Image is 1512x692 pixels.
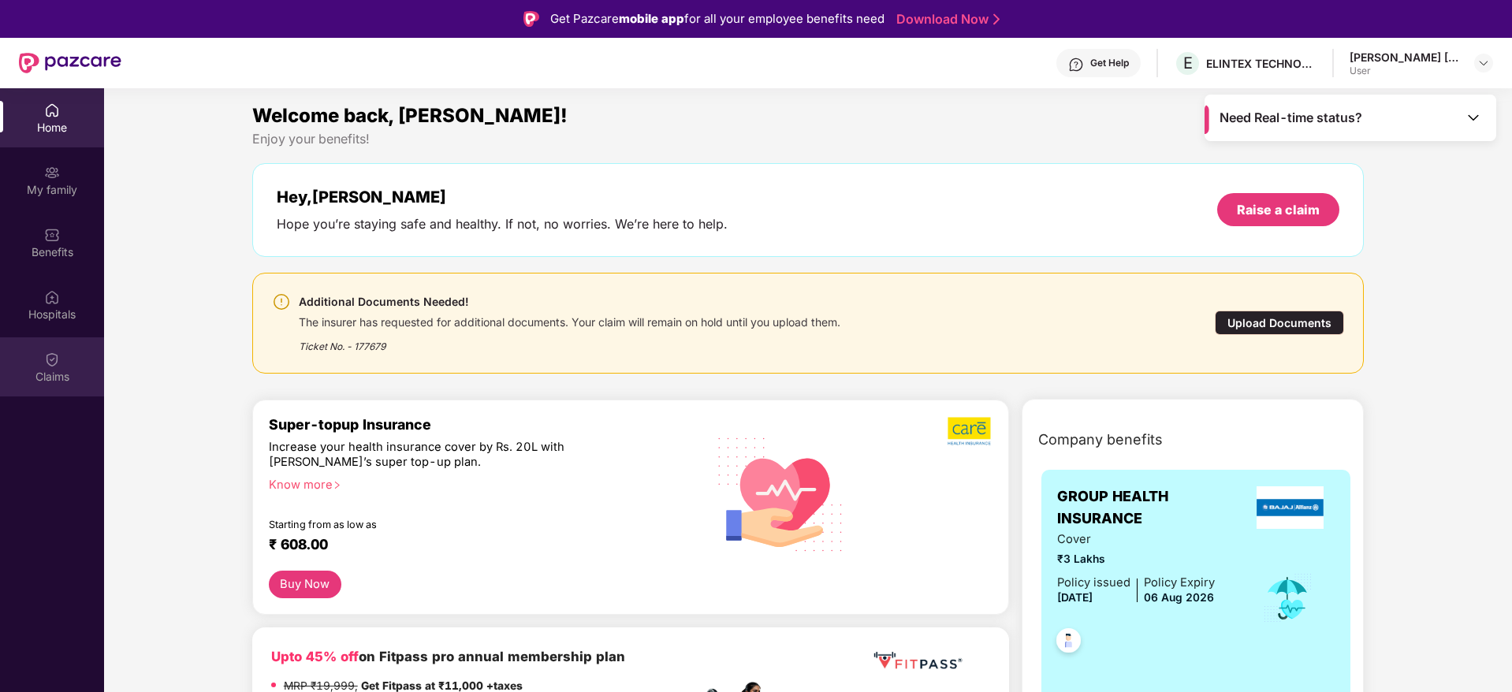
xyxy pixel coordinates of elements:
b: Upto 45% off [271,649,359,664]
div: Get Pazcare for all your employee benefits need [550,9,884,28]
span: 06 Aug 2026 [1144,591,1214,604]
div: Starting from as low as [269,519,624,530]
img: Logo [523,11,539,27]
img: svg+xml;base64,PHN2ZyBpZD0iQ2xhaW0iIHhtbG5zPSJodHRwOi8vd3d3LnczLm9yZy8yMDAwL3N2ZyIgd2lkdGg9IjIwIi... [44,352,60,367]
img: svg+xml;base64,PHN2ZyB4bWxucz0iaHR0cDovL3d3dy53My5vcmcvMjAwMC9zdmciIHhtbG5zOnhsaW5rPSJodHRwOi8vd3... [706,417,856,570]
img: svg+xml;base64,PHN2ZyB4bWxucz0iaHR0cDovL3d3dy53My5vcmcvMjAwMC9zdmciIHdpZHRoPSI0OC45NDMiIGhlaWdodD... [1049,623,1088,662]
button: Buy Now [269,571,341,598]
div: ELINTEX TECHNOLOGIES PRIVATE LIMITED [1206,56,1316,71]
span: Company benefits [1038,429,1163,451]
img: Toggle Icon [1465,110,1481,125]
span: Need Real-time status? [1220,110,1362,126]
div: ₹ 608.00 [269,536,676,555]
span: right [333,481,341,489]
img: svg+xml;base64,PHN2ZyBpZD0iQmVuZWZpdHMiIHhtbG5zPSJodHRwOi8vd3d3LnczLm9yZy8yMDAwL3N2ZyIgd2lkdGg9Ij... [44,227,60,243]
img: svg+xml;base64,PHN2ZyBpZD0iSGVscC0zMngzMiIgeG1sbnM9Imh0dHA6Ly93d3cudzMub3JnLzIwMDAvc3ZnIiB3aWR0aD... [1068,57,1084,73]
div: Ticket No. - 177679 [299,329,840,354]
span: E [1183,54,1193,73]
div: The insurer has requested for additional documents. Your claim will remain on hold until you uplo... [299,311,840,329]
strong: Get Fitpass at ₹11,000 +taxes [361,679,523,692]
div: Hope you’re staying safe and healthy. If not, no worries. We’re here to help. [277,216,728,233]
span: [DATE] [1057,591,1093,604]
div: Upload Documents [1215,311,1344,335]
span: ₹3 Lakhs [1057,551,1215,568]
div: Enjoy your benefits! [252,131,1365,147]
b: on Fitpass pro annual membership plan [271,649,625,664]
div: Policy Expiry [1144,574,1215,592]
div: Hey, [PERSON_NAME] [277,188,728,206]
div: Additional Documents Needed! [299,292,840,311]
img: b5dec4f62d2307b9de63beb79f102df3.png [948,416,992,446]
div: User [1350,65,1460,77]
div: Raise a claim [1237,201,1320,218]
span: Welcome back, [PERSON_NAME]! [252,104,568,127]
img: svg+xml;base64,PHN2ZyBpZD0iRHJvcGRvd24tMzJ4MzIiIHhtbG5zPSJodHRwOi8vd3d3LnczLm9yZy8yMDAwL3N2ZyIgd2... [1477,57,1490,69]
img: svg+xml;base64,PHN2ZyBpZD0iV2FybmluZ18tXzI0eDI0IiBkYXRhLW5hbWU9Ildhcm5pbmcgLSAyNHgyNCIgeG1sbnM9Im... [272,292,291,311]
img: New Pazcare Logo [19,53,121,73]
img: icon [1262,572,1313,624]
div: Super-topup Insurance [269,416,691,433]
div: Know more [269,478,682,489]
a: Download Now [896,11,995,28]
div: Policy issued [1057,574,1130,592]
img: svg+xml;base64,PHN2ZyB3aWR0aD0iMjAiIGhlaWdodD0iMjAiIHZpZXdCb3g9IjAgMCAyMCAyMCIgZmlsbD0ibm9uZSIgeG... [44,165,60,180]
img: Stroke [993,11,1000,28]
img: svg+xml;base64,PHN2ZyBpZD0iSG9zcGl0YWxzIiB4bWxucz0iaHR0cDovL3d3dy53My5vcmcvMjAwMC9zdmciIHdpZHRoPS... [44,289,60,305]
img: svg+xml;base64,PHN2ZyBpZD0iSG9tZSIgeG1sbnM9Imh0dHA6Ly93d3cudzMub3JnLzIwMDAvc3ZnIiB3aWR0aD0iMjAiIG... [44,102,60,118]
div: [PERSON_NAME] [PERSON_NAME] [1350,50,1460,65]
span: Cover [1057,530,1215,549]
del: MRP ₹19,999, [284,679,358,692]
img: fppp.png [870,646,965,675]
span: GROUP HEALTH INSURANCE [1057,486,1246,530]
strong: mobile app [619,11,684,26]
div: Increase your health insurance cover by Rs. 20L with [PERSON_NAME]’s super top-up plan. [269,440,623,471]
div: Get Help [1090,57,1129,69]
img: insurerLogo [1257,486,1324,529]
